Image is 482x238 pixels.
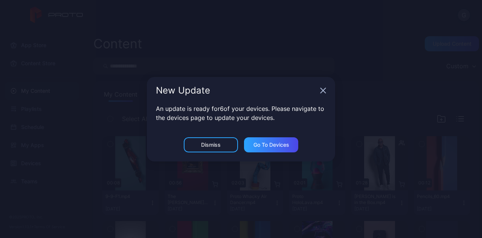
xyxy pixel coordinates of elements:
[253,142,289,148] div: Go to devices
[184,137,238,152] button: Dismiss
[156,104,326,122] p: An update is ready for 6 of your devices. Please navigate to the devices page to update your devi...
[201,142,221,148] div: Dismiss
[244,137,298,152] button: Go to devices
[156,86,317,95] div: New Update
